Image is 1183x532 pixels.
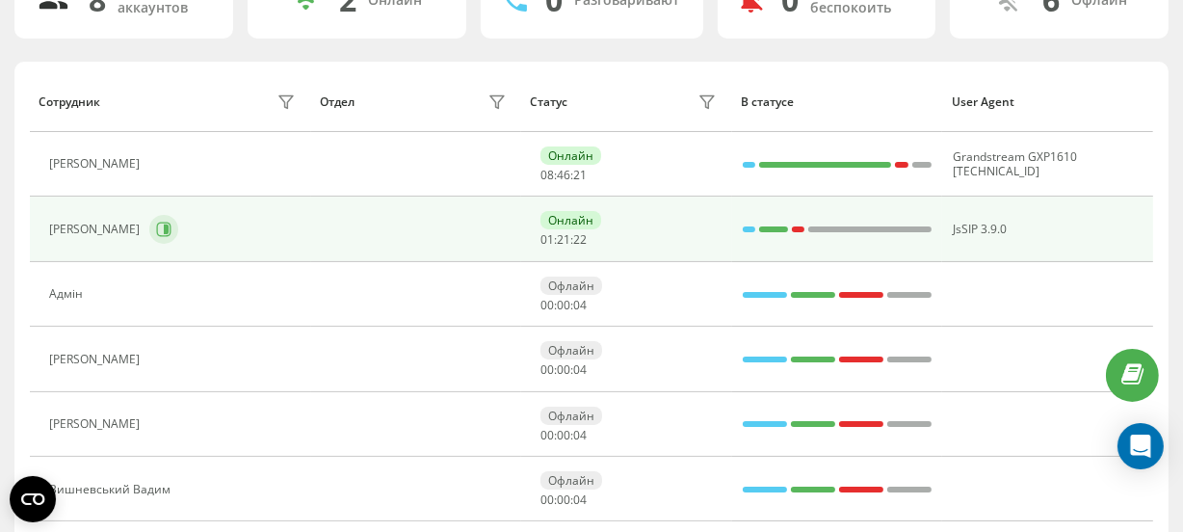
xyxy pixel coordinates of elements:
div: Офлайн [540,341,602,359]
span: 00 [557,427,570,443]
span: 22 [573,231,587,248]
span: 08 [540,167,554,183]
div: В статусе [741,95,933,109]
span: 46 [557,167,570,183]
span: 00 [557,361,570,378]
div: Адмін [49,287,88,301]
div: Open Intercom Messenger [1117,423,1164,469]
span: 21 [573,167,587,183]
div: Вишневський Вадим [49,483,175,496]
div: : : [540,493,587,507]
span: 00 [557,297,570,313]
button: Open CMP widget [10,476,56,522]
span: 00 [540,297,554,313]
div: Статус [531,95,568,109]
span: 01 [540,231,554,248]
span: 00 [557,492,570,508]
span: 04 [573,492,587,508]
span: 04 [573,297,587,313]
span: 00 [540,427,554,443]
div: [PERSON_NAME] [49,157,145,171]
div: Отдел [320,95,355,109]
div: Сотрудник [39,95,100,109]
div: : : [540,363,587,377]
div: Онлайн [540,146,601,165]
div: : : [540,233,587,247]
div: Онлайн [540,211,601,229]
div: Офлайн [540,471,602,490]
div: [PERSON_NAME] [49,223,145,236]
span: 00 [540,361,554,378]
div: [PERSON_NAME] [49,417,145,431]
div: : : [540,169,587,182]
span: JsSIP 3.9.0 [953,221,1007,237]
div: Офлайн [540,407,602,425]
div: [PERSON_NAME] [49,353,145,366]
div: User Agent [952,95,1144,109]
div: : : [540,299,587,312]
span: 04 [573,427,587,443]
span: 00 [540,492,554,508]
span: Grandstream GXP1610 [TECHNICAL_ID] [953,148,1077,178]
span: 21 [557,231,570,248]
div: : : [540,429,587,442]
span: 04 [573,361,587,378]
div: Офлайн [540,277,602,295]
